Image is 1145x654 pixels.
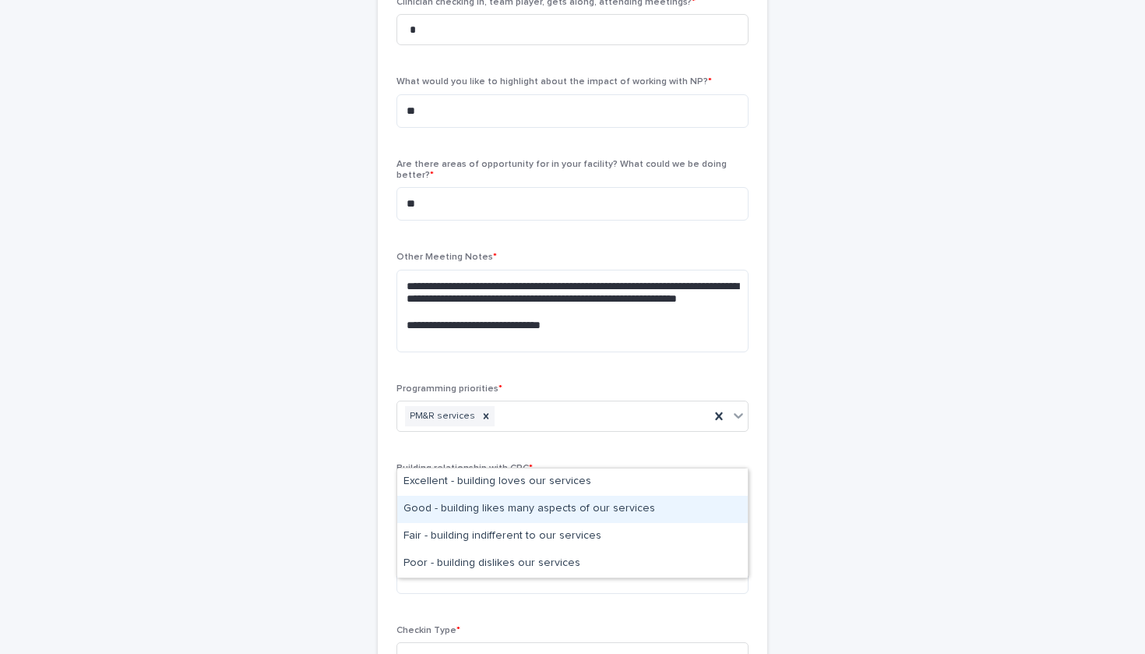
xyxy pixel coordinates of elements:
[396,77,712,87] span: What would you like to highlight about the impact of working with NP?
[405,406,477,427] div: PM&R services
[397,523,748,550] div: Fair - building indifferent to our services
[397,550,748,578] div: Poor - building dislikes our services
[396,384,502,394] span: Programming priorities
[396,626,460,635] span: Checkin Type
[396,253,497,262] span: Other Meeting Notes
[397,496,748,523] div: Good - building likes many aspects of our services
[397,468,748,496] div: Excellent - building loves our services
[396,464,533,473] span: Building relationship with CRC
[396,160,727,180] span: Are there areas of opportunity for in your facility? What could we be doing better?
